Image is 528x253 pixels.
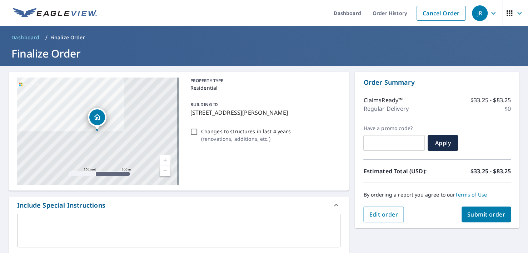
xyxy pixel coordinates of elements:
div: Include Special Instructions [17,200,105,210]
button: Submit order [462,207,511,222]
p: Residential [190,84,338,91]
span: Dashboard [11,34,40,41]
span: Apply [433,139,452,147]
p: ( renovations, additions, etc. ) [201,135,291,143]
span: Edit order [369,210,398,218]
button: Apply [428,135,458,151]
button: Edit order [363,207,404,222]
a: Cancel Order [417,6,465,21]
div: JR [472,5,488,21]
p: Finalize Order [50,34,85,41]
p: Order Summary [363,78,511,87]
a: Dashboard [9,32,43,43]
img: EV Logo [13,8,97,19]
span: Submit order [467,210,505,218]
p: Changes to structures in last 4 years [201,128,291,135]
nav: breadcrumb [9,32,519,43]
a: Current Level 17, Zoom Out [160,165,170,176]
p: [STREET_ADDRESS][PERSON_NAME] [190,108,338,117]
div: Include Special Instructions [9,197,349,214]
a: Current Level 17, Zoom In [160,155,170,165]
li: / [45,33,48,42]
p: PROPERTY TYPE [190,78,338,84]
div: Dropped pin, building 1, Residential property, 1635 Scenic Shore Dr Kingwood, TX 77345 [88,108,106,130]
p: ClaimsReady™ [363,96,403,104]
p: Regular Delivery [363,104,408,113]
label: Have a promo code? [363,125,425,132]
h1: Finalize Order [9,46,519,61]
p: $33.25 - $83.25 [470,96,511,104]
p: $0 [504,104,511,113]
p: BUILDING ID [190,101,218,108]
p: By ordering a report you agree to our [363,192,511,198]
a: Terms of Use [455,191,487,198]
p: $33.25 - $83.25 [470,167,511,175]
p: Estimated Total (USD): [363,167,437,175]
